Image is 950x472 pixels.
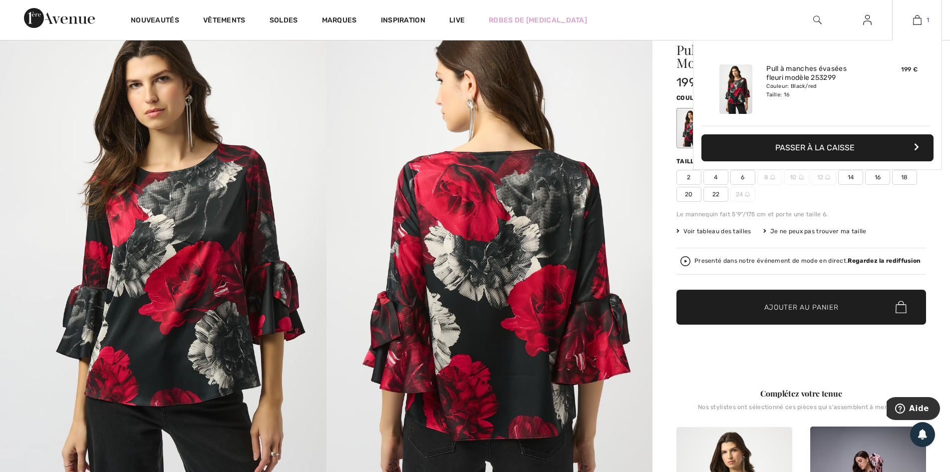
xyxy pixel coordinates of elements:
[901,66,918,73] span: 199 €
[131,16,179,26] a: Nouveautés
[887,397,940,422] iframe: Ouvre un widget dans lequel vous pouvez trouver plus d’informations
[270,16,298,26] a: Soldes
[322,16,357,26] a: Marques
[896,301,907,314] img: Bag.svg
[676,94,708,101] span: Couleur:
[381,16,425,26] span: Inspiration
[676,75,708,89] span: 199 €
[766,64,865,82] a: Pull à manches évasées fleuri modèle 253299
[694,258,921,264] div: Presenté dans notre événement de mode en direct.
[676,157,851,166] div: Taille ([GEOGRAPHIC_DATA]/[GEOGRAPHIC_DATA]):
[766,82,865,98] div: Couleur: Black/red Taille: 16
[701,134,934,161] button: Passer à la caisse
[848,257,921,264] strong: Regardez la rediffusion
[676,187,701,202] span: 20
[676,290,926,325] button: Ajouter au panier
[863,14,872,26] img: Mes infos
[676,388,926,400] div: Complétez votre tenue
[489,15,587,25] a: Robes de [MEDICAL_DATA]
[813,14,822,26] img: recherche
[676,227,751,236] span: Voir tableau des tailles
[763,227,867,236] div: Je ne peux pas trouver ma taille
[855,14,880,26] a: Se connecter
[676,210,926,219] div: Le mannequin fait 5'9"/175 cm et porte une taille 6.
[913,14,922,26] img: Mon panier
[927,15,929,24] span: 1
[676,404,926,419] div: Nos stylistes ont sélectionné ces pièces qui s'assemblent à merveille.
[449,15,465,25] a: Live
[764,302,839,312] span: Ajouter au panier
[680,256,690,266] img: Regardez la rediffusion
[24,8,95,28] img: 1ère Avenue
[719,64,752,114] img: Pull à manches évasées fleuri modèle 253299
[676,170,701,185] span: 2
[676,43,885,69] h1: Pull à manches évasées fleuri Modèle 253299
[678,109,704,147] div: Black/red
[893,14,942,26] a: 1
[203,16,246,26] a: Vêtements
